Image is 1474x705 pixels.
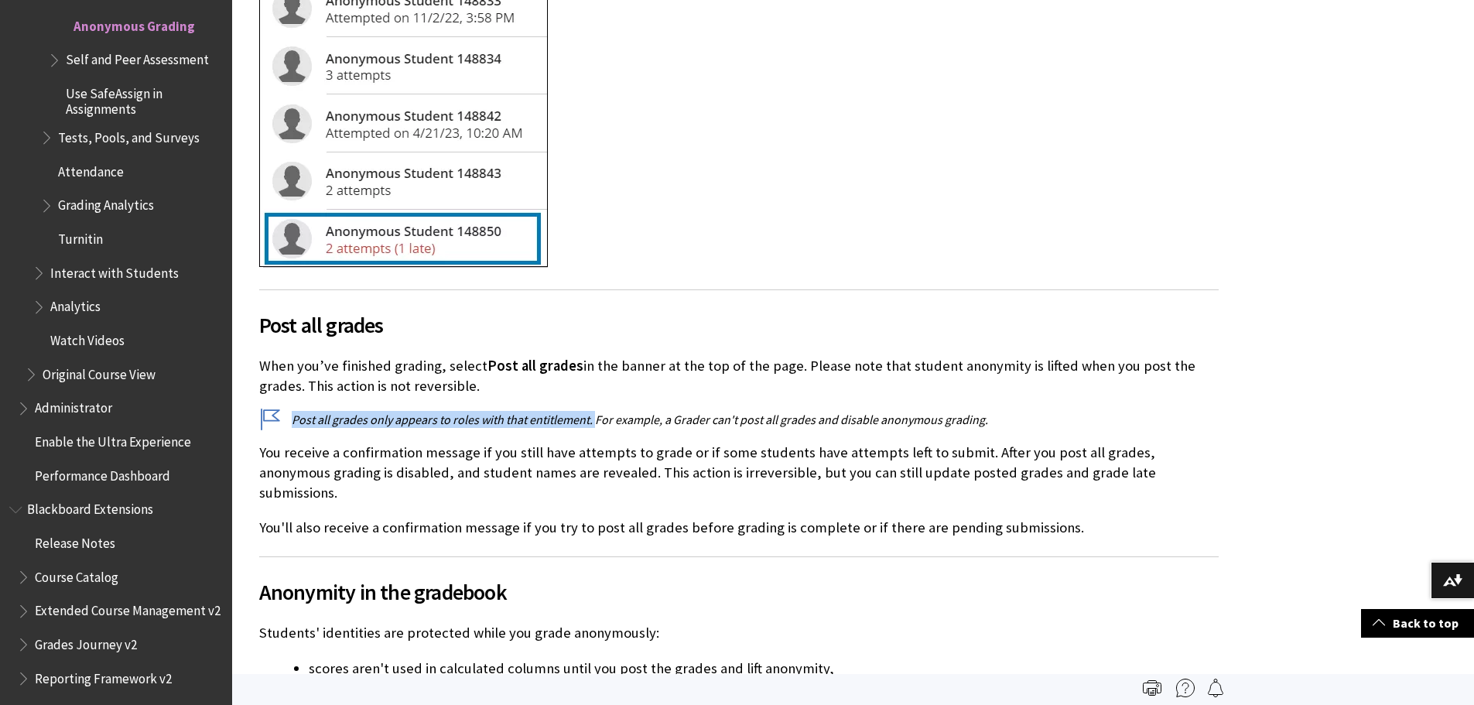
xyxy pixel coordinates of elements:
span: Performance Dashboard [35,463,170,484]
span: Original Course View [43,361,156,382]
p: Students' identities are protected while you grade anonymously: [259,623,1219,643]
span: Self and Peer Assessment [66,47,209,68]
img: Print [1143,679,1161,697]
span: Watch Videos [50,327,125,348]
span: Post all grades [487,357,583,375]
span: Attendance [58,159,124,180]
p: You receive a confirmation message if you still have attempts to grade or if some students have a... [259,443,1219,504]
span: Turnitin [58,226,103,247]
span: Tests, Pools, and Surveys [58,125,200,145]
img: Follow this page [1206,679,1225,697]
a: Back to top [1361,609,1474,638]
span: Post all grades [259,309,1219,341]
p: Post all grades only appears to roles with that entitlement. For example, a Grader can't post all... [259,411,1219,428]
span: Course Catalog [35,564,118,585]
span: Analytics [50,294,101,315]
span: Grades Journey v2 [35,631,137,652]
span: Extended Course Management v2 [35,598,221,619]
span: Blackboard Extensions [27,497,153,518]
span: Grading Analytics [58,193,154,214]
span: Reporting Framework v2 [35,666,172,686]
p: You'll also receive a confirmation message if you try to post all grades before grading is comple... [259,518,1219,538]
span: Administrator [35,395,112,416]
span: Interact with Students [50,260,179,281]
span: Anonymous Grading [74,13,195,34]
span: Release Notes [35,530,115,551]
img: More help [1176,679,1195,697]
span: Use SafeAssign in Assignments [66,80,221,117]
span: Enable the Ultra Experience [35,429,191,450]
li: scores aren't used in calculated columns until you post the grades and lift anonymity, [309,658,1219,679]
span: Anonymity in the gradebook [259,576,1219,608]
p: When you’ve finished grading, select in the banner at the top of the page. Please note that stude... [259,356,1219,396]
